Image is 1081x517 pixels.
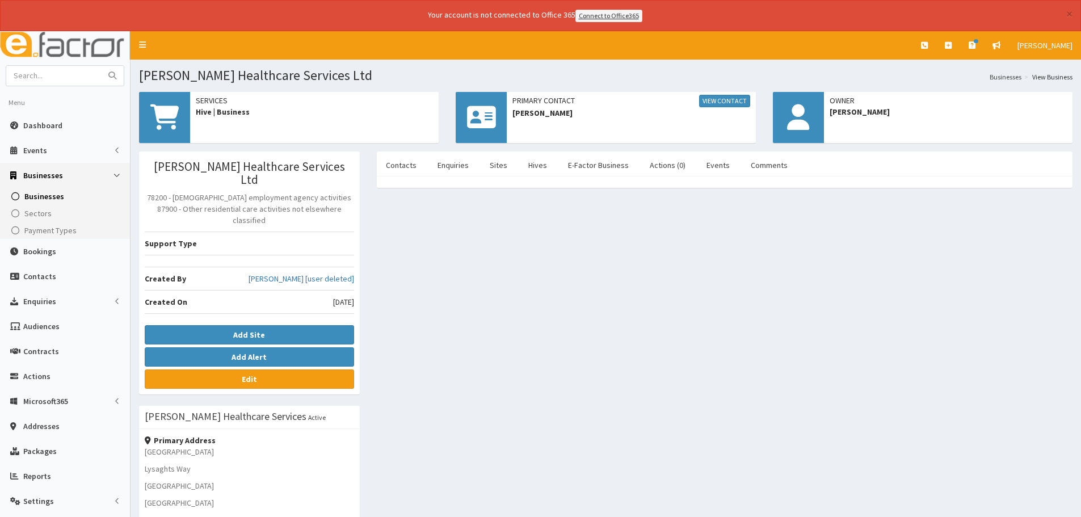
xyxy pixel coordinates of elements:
[233,330,265,340] b: Add Site
[23,246,56,257] span: Bookings
[428,153,478,177] a: Enquiries
[333,296,354,308] span: [DATE]
[24,225,77,236] span: Payment Types
[145,347,354,367] button: Add Alert
[24,191,64,201] span: Businesses
[6,66,102,86] input: Search...
[830,95,1067,106] span: Owner
[249,273,354,284] a: [PERSON_NAME] [user deleted]
[512,95,750,107] span: Primary Contact
[145,480,354,491] p: [GEOGRAPHIC_DATA]
[377,153,426,177] a: Contacts
[145,497,354,508] p: [GEOGRAPHIC_DATA]
[145,435,216,445] strong: Primary Address
[23,471,51,481] span: Reports
[203,9,867,22] div: Your account is not connected to Office 365
[1066,8,1072,20] button: ×
[697,153,739,177] a: Events
[23,421,60,431] span: Addresses
[139,68,1072,83] h1: [PERSON_NAME] Healthcare Services Ltd
[145,238,197,249] b: Support Type
[145,446,354,457] p: [GEOGRAPHIC_DATA]
[830,106,1067,117] span: [PERSON_NAME]
[23,120,62,131] span: Dashboard
[575,10,642,22] a: Connect to Office365
[308,413,326,422] small: Active
[23,296,56,306] span: Enquiries
[1021,72,1072,82] li: View Business
[1017,40,1072,51] span: [PERSON_NAME]
[145,274,186,284] b: Created By
[23,496,54,506] span: Settings
[3,205,130,222] a: Sectors
[23,271,56,281] span: Contacts
[145,369,354,389] a: Edit
[196,95,433,106] span: Services
[23,346,59,356] span: Contracts
[3,222,130,239] a: Payment Types
[699,95,750,107] a: View Contact
[641,153,695,177] a: Actions (0)
[3,188,130,205] a: Businesses
[481,153,516,177] a: Sites
[24,208,52,218] span: Sectors
[23,145,47,155] span: Events
[990,72,1021,82] a: Businesses
[742,153,797,177] a: Comments
[242,374,257,384] b: Edit
[23,371,51,381] span: Actions
[23,396,68,406] span: Microsoft365
[512,107,750,119] span: [PERSON_NAME]
[196,106,433,117] span: Hive | Business
[23,170,63,180] span: Businesses
[145,192,354,226] p: 78200 - [DEMOGRAPHIC_DATA] employment agency activities 87900 - Other residential care activities...
[559,153,638,177] a: E-Factor Business
[145,297,187,307] b: Created On
[145,411,306,422] h3: [PERSON_NAME] Healthcare Services
[23,446,57,456] span: Packages
[145,160,354,186] h3: [PERSON_NAME] Healthcare Services Ltd
[232,352,267,362] b: Add Alert
[519,153,556,177] a: Hives
[145,463,354,474] p: Lysaghts Way
[23,321,60,331] span: Audiences
[1009,31,1081,60] a: [PERSON_NAME]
